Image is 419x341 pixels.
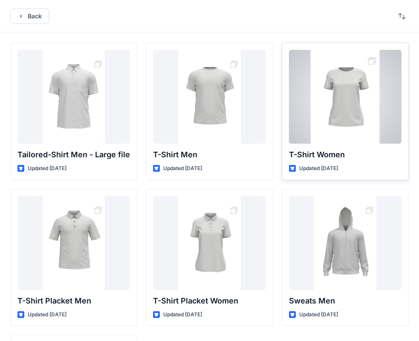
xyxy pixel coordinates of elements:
p: Updated [DATE] [299,164,338,173]
a: Sweats Men [289,196,402,290]
p: Updated [DATE] [28,164,66,173]
a: T-Shirt Placket Women [153,196,266,290]
a: T-Shirt Women [289,50,402,144]
p: T-Shirt Placket Women [153,295,266,307]
p: T-Shirt Placket Men [17,295,130,307]
p: T-Shirt Women [289,149,402,161]
a: Tailored-Shirt Men - Large file [17,50,130,144]
p: T-Shirt Men [153,149,266,161]
p: Updated [DATE] [163,310,202,319]
a: T-Shirt Placket Men [17,196,130,290]
p: Sweats Men [289,295,402,307]
p: Updated [DATE] [299,310,338,319]
button: Back [10,9,49,24]
p: Updated [DATE] [163,164,202,173]
p: Tailored-Shirt Men - Large file [17,149,130,161]
a: T-Shirt Men [153,50,266,144]
p: Updated [DATE] [28,310,66,319]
